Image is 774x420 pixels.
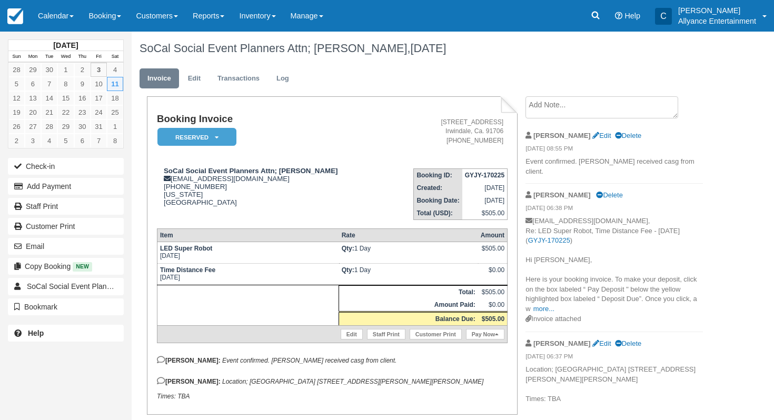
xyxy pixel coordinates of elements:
[414,182,462,194] th: Created:
[525,157,703,176] p: Event confirmed. [PERSON_NAME] received casg from client.
[107,91,123,105] a: 18
[157,127,233,147] a: Reserved
[41,105,57,119] a: 21
[525,216,703,314] p: [EMAIL_ADDRESS][DOMAIN_NAME], Re: LED Super Robot, Time Distance Fee - [DATE] ( ) Hi [PERSON_NAME...
[164,167,338,175] strong: SoCal Social Event Planners Attn; [PERSON_NAME]
[41,77,57,91] a: 7
[8,278,124,295] a: SoCal Social Event Planners Attn; [PERSON_NAME]
[157,263,339,285] td: [DATE]
[140,42,704,55] h1: SoCal Social Event Planners Attn; [PERSON_NAME],
[592,339,611,347] a: Edit
[91,91,107,105] a: 17
[25,91,41,105] a: 13
[157,378,483,400] em: Location; [GEOGRAPHIC_DATA] [STREET_ADDRESS][PERSON_NAME][PERSON_NAME] Times: TBA
[91,134,107,148] a: 7
[25,119,41,134] a: 27
[25,51,41,63] th: Mon
[414,207,462,220] th: Total (USD):
[57,119,74,134] a: 29
[73,262,92,271] span: New
[157,242,339,263] td: [DATE]
[8,238,124,255] button: Email
[269,68,297,89] a: Log
[57,91,74,105] a: 15
[107,51,123,63] th: Sat
[8,91,25,105] a: 12
[160,245,212,252] strong: LED Super Robot
[339,285,478,298] th: Total:
[8,77,25,91] a: 5
[482,315,504,323] strong: $505.00
[533,132,591,139] strong: [PERSON_NAME]
[342,266,354,274] strong: Qty
[41,134,57,148] a: 4
[8,298,124,315] button: Bookmark
[596,191,622,199] a: Delete
[157,228,339,242] th: Item
[414,194,462,207] th: Booking Date:
[655,8,672,25] div: C
[74,91,91,105] a: 16
[525,352,703,364] em: [DATE] 06:37 PM
[367,329,405,339] a: Staff Print
[592,132,611,139] a: Edit
[465,172,504,179] strong: GYJY-170225
[411,42,446,55] span: [DATE]
[107,77,123,91] a: 11
[8,63,25,77] a: 28
[8,158,124,175] button: Check-in
[27,282,201,291] span: SoCal Social Event Planners Attn; [PERSON_NAME]
[8,105,25,119] a: 19
[91,51,107,63] th: Fri
[462,194,508,207] td: [DATE]
[107,119,123,134] a: 1
[342,245,354,252] strong: Qty
[8,178,124,195] button: Add Payment
[533,305,554,313] a: more...
[222,357,396,364] em: Event confirmed. [PERSON_NAME] received casg from client.
[160,266,215,274] strong: Time Distance Fee
[91,77,107,91] a: 10
[74,105,91,119] a: 23
[8,325,124,342] a: Help
[7,8,23,24] img: checkfront-main-nav-mini-logo.png
[481,266,504,282] div: $0.00
[678,16,756,26] p: Allyance Entertainment
[107,134,123,148] a: 8
[528,236,570,244] a: GYJY-170225
[478,285,508,298] td: $505.00
[478,298,508,312] td: $0.00
[615,339,641,347] a: Delete
[57,134,74,148] a: 5
[8,134,25,148] a: 2
[91,119,107,134] a: 31
[525,204,703,215] em: [DATE] 06:38 PM
[74,134,91,148] a: 6
[41,119,57,134] a: 28
[525,365,703,404] p: Location; [GEOGRAPHIC_DATA] [STREET_ADDRESS][PERSON_NAME][PERSON_NAME] Times: TBA
[57,77,74,91] a: 8
[339,242,478,263] td: 1 Day
[466,329,504,339] a: Pay Now
[107,63,123,77] a: 4
[57,51,74,63] th: Wed
[91,105,107,119] a: 24
[157,357,221,364] strong: [PERSON_NAME]:
[41,51,57,63] th: Tue
[28,329,44,337] b: Help
[41,91,57,105] a: 14
[74,119,91,134] a: 30
[57,63,74,77] a: 1
[525,144,703,156] em: [DATE] 08:55 PM
[615,132,641,139] a: Delete
[339,228,478,242] th: Rate
[57,105,74,119] a: 22
[8,119,25,134] a: 26
[414,168,462,182] th: Booking ID:
[525,314,703,324] div: Invoice attached
[8,258,124,275] button: Copy Booking New
[180,68,209,89] a: Edit
[478,228,508,242] th: Amount
[678,5,756,16] p: [PERSON_NAME]
[339,263,478,285] td: 1 Day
